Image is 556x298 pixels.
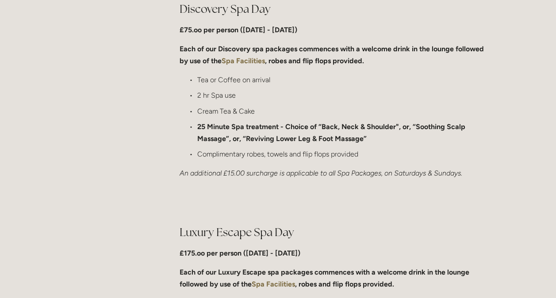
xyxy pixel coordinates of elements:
h2: Discovery Spa Day [180,1,490,17]
a: Spa Facilities [222,57,265,65]
strong: £175.oo per person ([DATE] - [DATE]) [180,249,300,257]
strong: Each of our Discovery spa packages commences with a welcome drink in the lounge followed by use o... [180,45,486,65]
p: Cream Tea & Cake [197,105,490,117]
h2: Luxury Escape Spa Day [180,225,490,240]
a: Spa Facilities [252,280,295,288]
strong: £75.oo per person ([DATE] - [DATE]) [180,26,297,34]
p: Tea or Coffee on arrival [197,74,490,86]
strong: 25 Minute Spa treatment - Choice of “Back, Neck & Shoulder", or, “Soothing Scalp Massage”, or, “R... [197,122,467,143]
strong: , robes and flip flops provided. [295,280,394,288]
p: Complimentary robes, towels and flip flops provided [197,148,490,160]
strong: , robes and flip flops provided. [265,57,364,65]
strong: Each of our Luxury Escape spa packages commences with a welcome drink in the lounge followed by u... [180,268,471,288]
p: 2 hr Spa use [197,89,490,101]
em: An additional £15.00 surcharge is applicable to all Spa Packages, on Saturdays & Sundays. [180,169,462,177]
